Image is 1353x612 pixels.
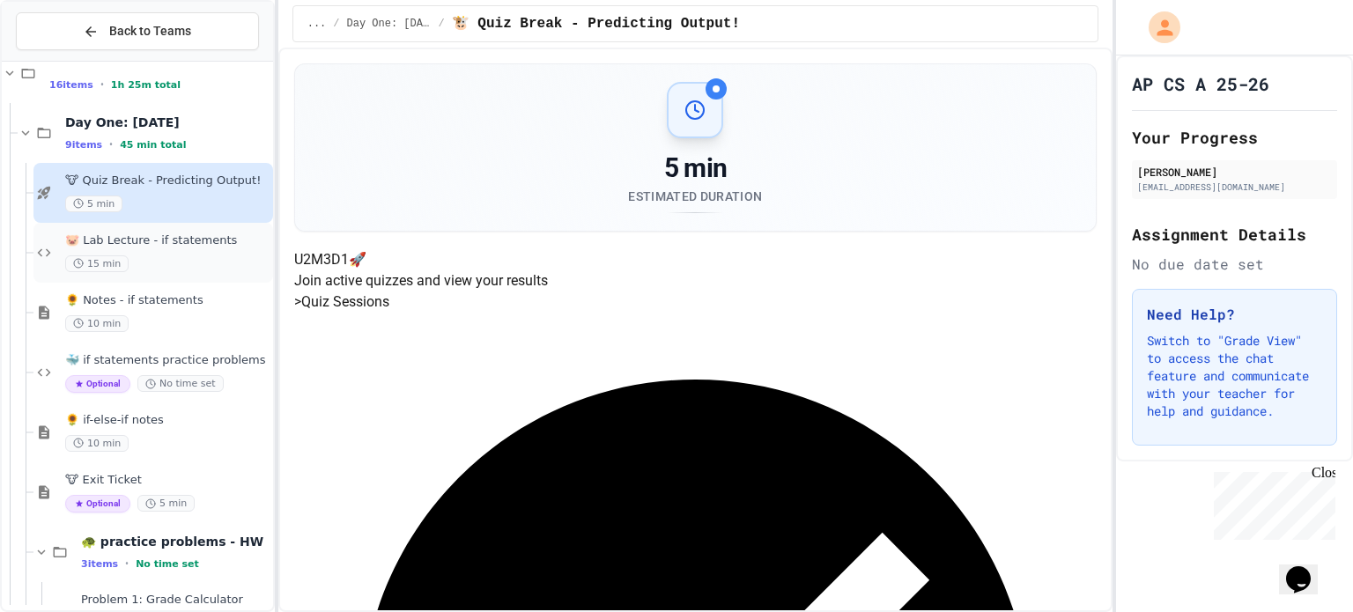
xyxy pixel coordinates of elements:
div: [EMAIL_ADDRESS][DOMAIN_NAME] [1137,181,1332,194]
span: 3 items [81,558,118,570]
span: • [109,137,113,151]
h5: > Quiz Sessions [294,291,1097,313]
span: 🐢 practice problems - HW [81,534,270,549]
p: Join active quizzes and view your results [294,270,1097,291]
span: • [125,557,129,571]
span: Day One: September 24 [347,17,432,31]
h2: Your Progress [1132,125,1337,150]
span: 🐷 Lab Lecture - if statements [65,233,270,248]
h1: AP CS A 25-26 [1132,71,1269,96]
span: 🐮 Quiz Break - Predicting Output! [65,173,270,188]
span: No time set [136,558,199,570]
iframe: chat widget [1207,465,1335,540]
span: 🐳 if statements practice problems [65,353,270,368]
span: / [333,17,339,31]
span: 🌻 if-else-if notes [65,413,270,428]
div: Chat with us now!Close [7,7,122,112]
p: Switch to "Grade View" to access the chat feature and communicate with your teacher for help and ... [1147,332,1322,420]
span: 🌻 Notes - if statements [65,293,270,308]
h4: U2M3D1 🚀 [294,249,1097,270]
span: Problem 1: Grade Calculator [81,593,270,608]
span: 10 min [65,435,129,452]
span: 10 min [65,315,129,332]
span: 9 items [65,139,102,151]
span: 16 items [49,79,93,91]
span: / [439,17,445,31]
div: My Account [1130,7,1185,48]
span: Back to Teams [109,22,191,41]
span: 5 min [137,495,195,512]
span: 🐮 Quiz Break - Predicting Output! [452,13,740,34]
span: 🐮 Exit Ticket [65,473,270,488]
span: No time set [137,375,224,392]
button: Back to Teams [16,12,259,50]
div: [PERSON_NAME] [1137,164,1332,180]
span: Day One: [DATE] [65,114,270,130]
span: Optional [65,375,130,393]
span: 45 min total [120,139,186,151]
div: No due date set [1132,254,1337,275]
span: 15 min [65,255,129,272]
div: 5 min [628,152,762,184]
span: ... [307,17,327,31]
div: Estimated Duration [628,188,762,205]
iframe: chat widget [1279,542,1335,594]
span: 1h 25m total [111,79,181,91]
span: 5 min [65,195,122,212]
h3: Need Help? [1147,304,1322,325]
h2: Assignment Details [1132,222,1337,247]
span: • [100,77,104,92]
span: Optional [65,495,130,512]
